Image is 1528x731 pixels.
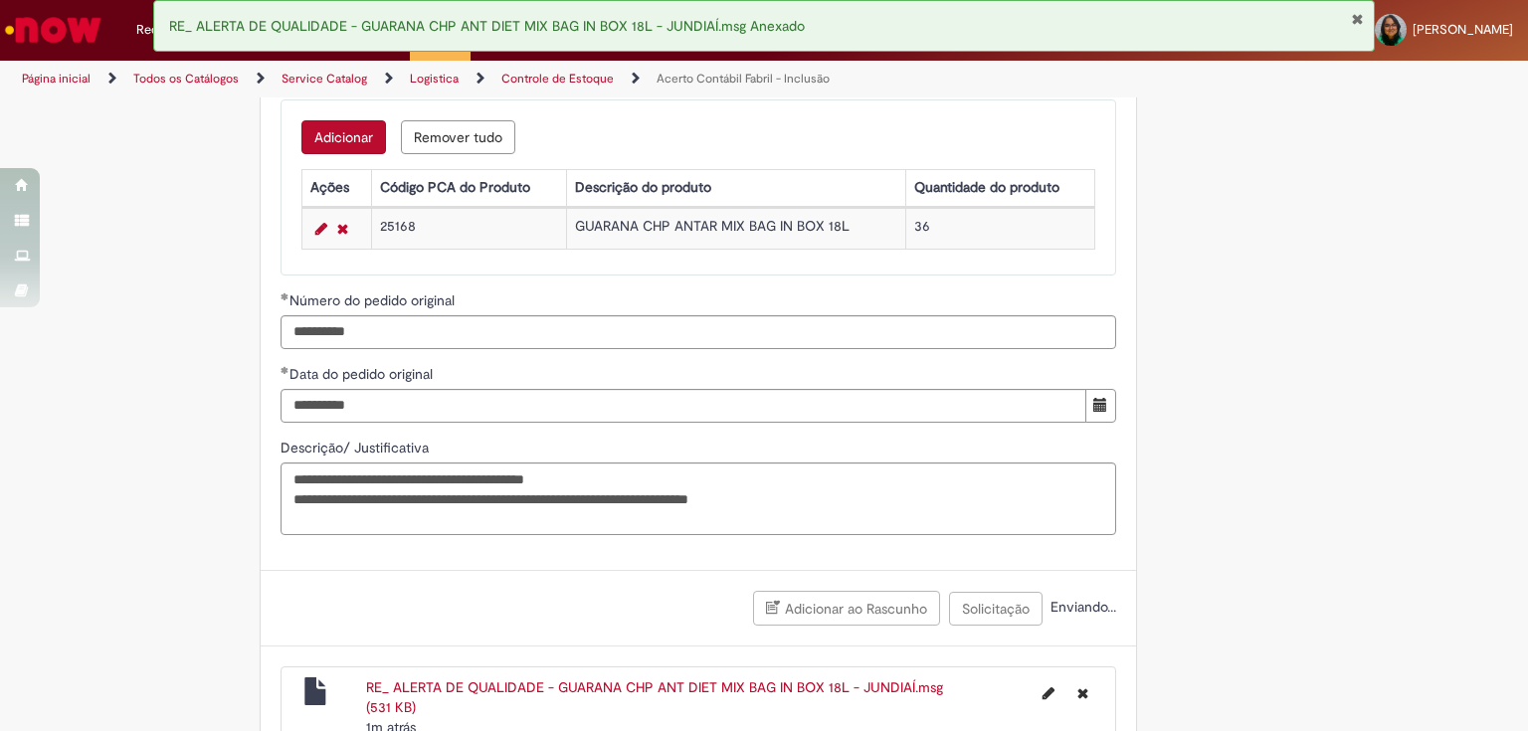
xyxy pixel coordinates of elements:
[301,120,386,154] button: Add a row for Detalhes do Produto
[136,20,206,40] span: Requisições
[566,169,905,206] th: Descrição do produto
[1351,11,1364,27] button: Fechar Notificação
[282,71,367,87] a: Service Catalog
[281,292,289,300] span: Obrigatório Preenchido
[371,208,566,249] td: 25168
[410,71,459,87] a: Logistica
[401,120,515,154] button: Remove all rows for Detalhes do Produto
[566,208,905,249] td: GUARANA CHP ANTAR MIX BAG IN BOX 18L
[1047,598,1116,616] span: Enviando...
[301,169,371,206] th: Ações
[906,208,1095,249] td: 36
[1413,21,1513,38] span: [PERSON_NAME]
[1065,677,1100,709] button: Excluir RE_ ALERTA DE QUALIDADE - GUARANA CHP ANT DIET MIX BAG IN BOX 18L - JUNDIAÍ.msg
[1031,677,1066,709] button: Editar nome de arquivo RE_ ALERTA DE QUALIDADE - GUARANA CHP ANT DIET MIX BAG IN BOX 18L - JUNDIA...
[281,366,289,374] span: Obrigatório Preenchido
[1085,389,1116,423] button: Mostrar calendário para Data do pedido original
[2,10,104,50] img: ServiceNow
[281,389,1086,423] input: Data do pedido original 23 September 2025 Tuesday
[133,71,239,87] a: Todos os Catálogos
[22,71,91,87] a: Página inicial
[15,61,1004,97] ul: Trilhas de página
[281,462,1116,536] textarea: Descrição/ Justificativa
[281,439,433,457] span: Descrição/ Justificativa
[310,217,332,241] a: Editar Linha 1
[657,71,830,87] a: Acerto Contábil Fabril - Inclusão
[371,169,566,206] th: Código PCA do Produto
[501,71,614,87] a: Controle de Estoque
[332,217,353,241] a: Remover linha 1
[289,365,437,383] span: Data do pedido original
[169,17,805,35] span: RE_ ALERTA DE QUALIDADE - GUARANA CHP ANT DIET MIX BAG IN BOX 18L - JUNDIAÍ.msg Anexado
[906,169,1095,206] th: Quantidade do produto
[281,315,1116,349] input: Número do pedido original
[289,291,459,309] span: Número do pedido original
[366,678,943,716] a: RE_ ALERTA DE QUALIDADE - GUARANA CHP ANT DIET MIX BAG IN BOX 18L - JUNDIAÍ.msg (531 KB)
